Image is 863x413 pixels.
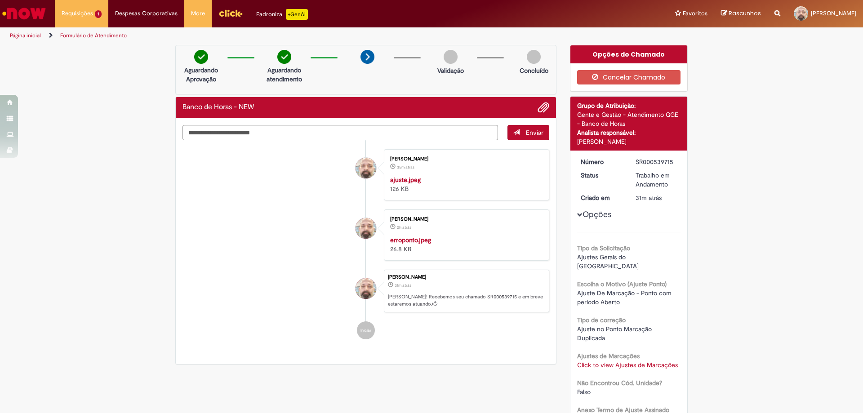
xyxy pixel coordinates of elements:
span: Ajustes Gerais do [GEOGRAPHIC_DATA] [577,253,639,270]
ul: Histórico de tíquete [182,140,549,349]
li: Marcelo Ramos Mafra [182,270,549,313]
a: erroponto.jpeg [390,236,431,244]
p: Validação [437,66,464,75]
button: Cancelar Chamado [577,70,681,84]
span: 2h atrás [397,225,411,230]
p: [PERSON_NAME]! Recebemos seu chamado SR000539715 e em breve estaremos atuando. [388,293,544,307]
dt: Número [574,157,629,166]
dt: Status [574,171,629,180]
span: Ajuste De Marcação - Ponto com período Aberto [577,289,673,306]
div: [PERSON_NAME] [388,275,544,280]
button: Adicionar anexos [538,102,549,113]
time: 28/08/2025 17:10:22 [397,164,414,170]
span: Enviar [526,129,543,137]
div: SR000539715 [636,157,677,166]
b: Ajustes de Marcações [577,352,640,360]
span: Rascunhos [729,9,761,18]
a: Click to view Ajustes de Marcações [577,361,678,369]
div: Trabalho em Andamento [636,171,677,189]
img: click_logo_yellow_360x200.png [218,6,243,20]
h2: Banco de Horas - NEW Histórico de tíquete [182,103,254,111]
img: check-circle-green.png [194,50,208,64]
button: Enviar [507,125,549,140]
b: Escolha o Motivo (Ajuste Ponto) [577,280,667,288]
a: ajuste.jpeg [390,176,421,184]
a: Página inicial [10,32,41,39]
span: Ajuste no Ponto Marcação Duplicada [577,325,654,342]
div: Analista responsável: [577,128,681,137]
div: [PERSON_NAME] [390,217,540,222]
time: 28/08/2025 16:04:30 [397,225,411,230]
p: +GenAi [286,9,308,20]
div: 28/08/2025 17:13:37 [636,193,677,202]
div: Gente e Gestão - Atendimento GGE - Banco de Horas [577,110,681,128]
img: img-circle-grey.png [444,50,458,64]
time: 28/08/2025 17:13:37 [395,283,411,288]
span: 35m atrás [397,164,414,170]
textarea: Digite sua mensagem aqui... [182,125,498,140]
div: Opções do Chamado [570,45,688,63]
span: Requisições [62,9,93,18]
div: Grupo de Atribuição: [577,101,681,110]
span: Favoritos [683,9,707,18]
div: [PERSON_NAME] [390,156,540,162]
b: Tipo da Solicitação [577,244,630,252]
span: Falso [577,388,591,396]
span: More [191,9,205,18]
span: 31m atrás [395,283,411,288]
p: Concluído [520,66,548,75]
div: Marcelo Ramos Mafra [356,218,376,239]
p: Aguardando Aprovação [179,66,223,84]
span: 31m atrás [636,194,662,202]
img: arrow-next.png [360,50,374,64]
a: Rascunhos [721,9,761,18]
div: [PERSON_NAME] [577,137,681,146]
div: 126 KB [390,175,540,193]
div: Padroniza [256,9,308,20]
time: 28/08/2025 17:13:37 [636,194,662,202]
b: Tipo de correção [577,316,626,324]
span: Despesas Corporativas [115,9,178,18]
div: 26.8 KB [390,235,540,253]
img: check-circle-green.png [277,50,291,64]
dt: Criado em [574,193,629,202]
b: Não Encontrou Cód. Unidade? [577,379,662,387]
div: Marcelo Ramos Mafra [356,278,376,299]
span: [PERSON_NAME] [811,9,856,17]
span: 1 [95,10,102,18]
div: Marcelo Ramos Mafra [356,158,376,178]
p: Aguardando atendimento [262,66,306,84]
a: Formulário de Atendimento [60,32,127,39]
img: ServiceNow [1,4,47,22]
ul: Trilhas de página [7,27,569,44]
img: img-circle-grey.png [527,50,541,64]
